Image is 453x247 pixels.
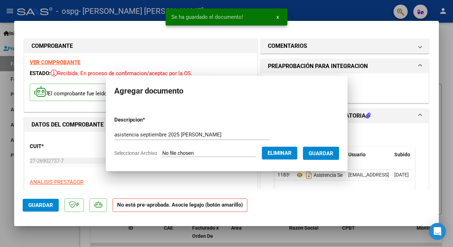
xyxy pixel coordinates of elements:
p: CUIT [30,142,96,151]
strong: DATOS DEL COMPROBANTE [31,121,104,128]
mat-expansion-panel-header: PREAPROBACIÓN PARA INTEGRACION [261,59,429,73]
span: x [276,14,279,20]
strong: No está pre-aprobada. Asocie legajo (botón amarillo) [113,198,247,212]
button: Guardar [303,147,339,160]
h2: Agregar documento [114,84,339,98]
div: Open Intercom Messenger [429,223,446,240]
i: Descargar documento [304,169,314,181]
span: Se ha guardado el documento! [171,13,243,21]
datatable-header-cell: Subido [391,147,427,162]
span: [DATE] [394,172,409,178]
mat-expansion-panel-header: COMENTARIOS [261,39,429,53]
p: Descripcion [114,116,182,124]
span: Seleccionar Archivo [114,150,157,156]
datatable-header-cell: Usuario [345,147,391,162]
span: Eliminar [268,150,292,156]
span: 11839 [277,172,292,178]
button: Guardar [23,199,59,212]
span: Usuario [348,152,366,157]
span: Recibida. En proceso de confirmacion/aceptac por la OS. [51,70,192,77]
span: Asistencia Septiembre 2025 [PERSON_NAME] [295,172,413,178]
button: Eliminar [262,147,297,159]
h1: COMENTARIOS [268,42,307,50]
div: PREAPROBACIÓN PARA INTEGRACION [261,73,429,103]
span: Guardar [309,150,333,157]
a: VER COMPROBANTE [30,59,80,66]
strong: COMPROBANTE [31,43,73,49]
span: Subido [394,152,410,157]
span: Guardar [28,202,53,208]
h1: PREAPROBACIÓN PARA INTEGRACION [268,62,368,71]
span: ESTADO: [30,70,51,77]
span: ANALISIS PRESTADOR [30,179,84,185]
p: El comprobante fue leído exitosamente. [30,84,147,101]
